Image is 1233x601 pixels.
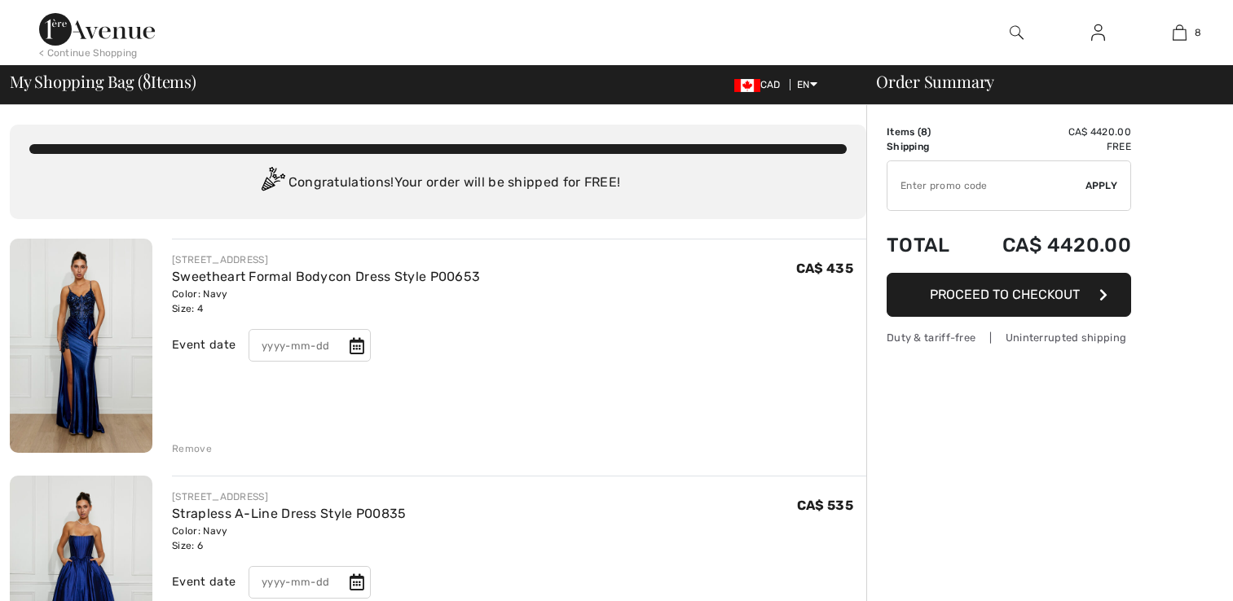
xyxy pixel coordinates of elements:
span: Proceed to Checkout [930,287,1080,302]
img: My Info [1091,23,1105,42]
img: Canadian Dollar [734,79,760,92]
div: Congratulations! Your order will be shipped for FREE! [29,167,847,200]
div: [STREET_ADDRESS] [172,489,407,504]
div: Event date [172,573,236,591]
div: Duty & tariff-free | Uninterrupted shipping [887,330,1131,345]
img: 1ère Avenue [39,13,155,46]
a: 8 [1139,23,1219,42]
div: Event date [172,336,236,354]
span: My Shopping Bag ( Items) [10,73,196,90]
a: Sweetheart Formal Bodycon Dress Style P00653 [172,269,480,284]
span: Apply [1085,178,1118,193]
span: 8 [921,126,927,138]
a: Sign In [1078,23,1118,43]
td: CA$ 4420.00 [967,217,1131,273]
td: Total [887,217,967,273]
span: CAD [734,79,787,90]
img: Sweetheart Formal Bodycon Dress Style P00653 [10,239,152,453]
img: My Bag [1173,23,1187,42]
input: Promo code [887,161,1085,210]
input: yyyy-mm-dd [249,566,371,599]
img: Congratulation2.svg [256,167,288,200]
div: Order Summary [856,73,1223,90]
button: Proceed to Checkout [887,273,1131,317]
div: Remove [172,441,212,456]
img: search the website [1010,23,1024,42]
td: Shipping [887,139,967,154]
input: yyyy-mm-dd [249,329,371,362]
td: Items ( ) [887,125,967,139]
span: CA$ 435 [796,261,853,276]
div: [STREET_ADDRESS] [172,252,480,267]
span: 8 [1195,25,1201,40]
div: Color: Navy Size: 6 [172,524,407,553]
div: Color: Navy Size: 4 [172,287,480,316]
span: 8 [143,69,151,90]
span: EN [797,79,817,90]
td: CA$ 4420.00 [967,125,1131,139]
td: Free [967,139,1131,154]
div: < Continue Shopping [39,46,138,60]
span: CA$ 535 [797,498,853,513]
a: Strapless A-Line Dress Style P00835 [172,506,407,521]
